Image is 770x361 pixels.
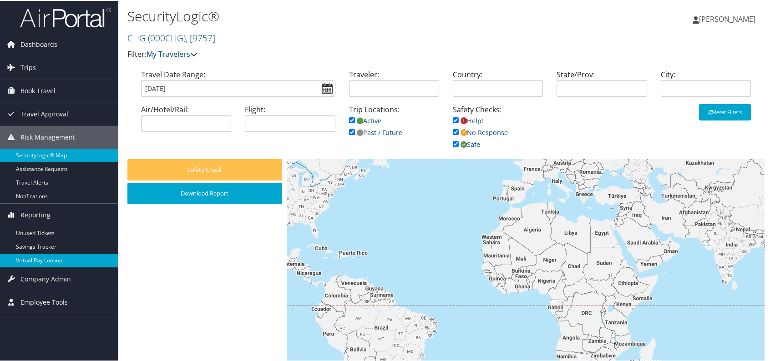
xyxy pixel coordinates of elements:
[349,127,402,136] a: Past / Future
[20,125,75,148] span: Risk Management
[446,68,550,103] div: Country:
[127,31,215,43] a: CHG
[134,103,238,138] div: Air/Hotel/Rail:
[127,6,552,25] h1: SecurityLogic®
[654,68,758,103] div: City:
[20,6,111,27] img: airportal-logo.png
[693,5,765,32] a: [PERSON_NAME]
[20,55,36,78] span: Trips
[342,103,446,146] div: Trip Locations:
[20,290,68,313] span: Employee Tools
[148,31,186,43] span: ( 000CHG )
[699,103,751,120] button: Reset Filters
[453,115,483,124] a: Help!
[20,267,71,290] span: Company Admin
[127,48,552,60] p: Filter:
[699,13,755,23] span: [PERSON_NAME]
[147,48,198,58] a: My Travelers
[550,68,653,103] div: State/Prov:
[20,32,57,55] span: Dashboards
[127,158,282,180] button: Safety Check
[134,68,342,103] div: Travel Date Range:
[342,68,446,103] div: Traveler:
[20,102,68,125] span: Travel Approval
[453,127,508,136] a: No Response
[20,203,51,226] span: Reporting
[446,103,550,158] div: Safety Checks:
[453,139,480,148] a: Safe
[186,31,215,43] span: , [ 9757 ]
[20,79,56,101] span: Book Travel
[349,115,381,124] a: Active
[127,182,282,203] button: Download Report
[238,103,342,138] div: Flight:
